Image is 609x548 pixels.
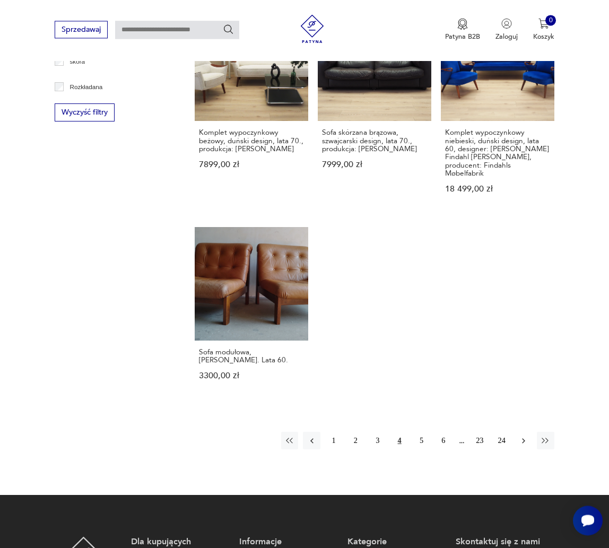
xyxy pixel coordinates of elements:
[69,69,90,80] p: tkanina
[69,82,102,92] p: Rozkładana
[199,348,304,364] h3: Sofa modułowa, [PERSON_NAME]. Lata 60.
[573,506,603,535] iframe: Smartsupp widget button
[495,18,518,41] button: Zaloguj
[199,372,304,380] p: 3300,00 zł
[441,7,554,212] a: Komplet wypoczynkowy niebieski, duński design, lata 60, designer: Chresten Findahl Brodersen, pro...
[195,227,308,399] a: Sofa modułowa, Gustav Bergmann. Lata 60.Sofa modułowa, [PERSON_NAME]. Lata 60.3300,00 zł
[445,18,480,41] a: Ikona medaluPatyna B2B
[501,18,512,29] img: Ikonka użytkownika
[69,56,85,67] p: skóra
[347,432,364,449] button: 2
[533,32,554,41] p: Koszyk
[545,15,556,25] div: 0
[391,432,408,449] button: 4
[318,7,431,212] a: Sofa skórzana brązowa, szwajcarski design, lata 70., produkcja: De SedeSofa skórzana brązowa, szw...
[322,161,427,169] p: 7999,00 zł
[445,18,480,41] button: Patyna B2B
[413,432,430,449] button: 5
[457,18,468,30] img: Ikona medalu
[538,18,549,29] img: Ikona koszyka
[456,536,550,548] p: Skontaktuj się z nami
[347,536,441,548] p: Kategorie
[195,7,308,212] a: Komplet wypoczynkowy beżowy, duński design, lata 70., produkcja: DaniaKomplet wypoczynkowy beżowy...
[495,32,518,41] p: Zaloguj
[199,161,304,169] p: 7899,00 zł
[533,18,554,41] button: 0Koszyk
[493,432,510,449] button: 24
[325,432,342,449] button: 1
[223,23,234,35] button: Szukaj
[55,103,114,121] button: Wyczyść filtry
[55,21,107,38] button: Sprzedawaj
[445,185,550,193] p: 18 499,00 zł
[471,432,488,449] button: 23
[445,32,480,41] p: Patyna B2B
[131,536,225,548] p: Dla kupujących
[369,432,386,449] button: 3
[199,128,304,153] h3: Komplet wypoczynkowy beżowy, duński design, lata 70., produkcja: [PERSON_NAME]
[239,536,333,548] p: Informacje
[322,128,427,153] h3: Sofa skórzana brązowa, szwajcarski design, lata 70., produkcja: [PERSON_NAME]
[445,128,550,177] h3: Komplet wypoczynkowy niebieski, duński design, lata 60, designer: [PERSON_NAME] Findahl [PERSON_N...
[294,14,330,43] img: Patyna - sklep z meblami i dekoracjami vintage
[435,432,452,449] button: 6
[55,27,107,33] a: Sprzedawaj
